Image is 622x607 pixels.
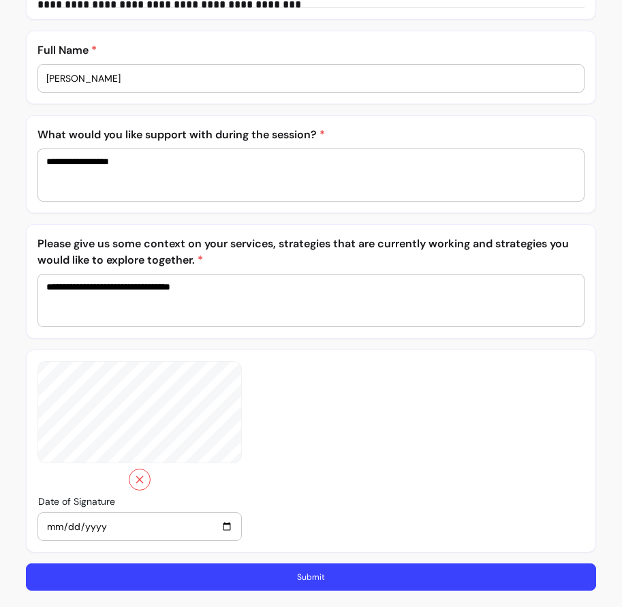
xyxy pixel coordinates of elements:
textarea: Enter your answer [46,280,576,321]
p: Please give us some context on your services, strategies that are currently working and strategie... [37,236,585,268]
span: Date of Signature [38,495,115,508]
input: Date of Signature [46,519,233,534]
button: Submit [26,563,596,591]
p: Full Name [37,42,585,59]
textarea: Enter your answer [46,155,576,196]
input: Enter your answer [46,72,576,85]
p: What would you like support with during the session? [37,127,585,143]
